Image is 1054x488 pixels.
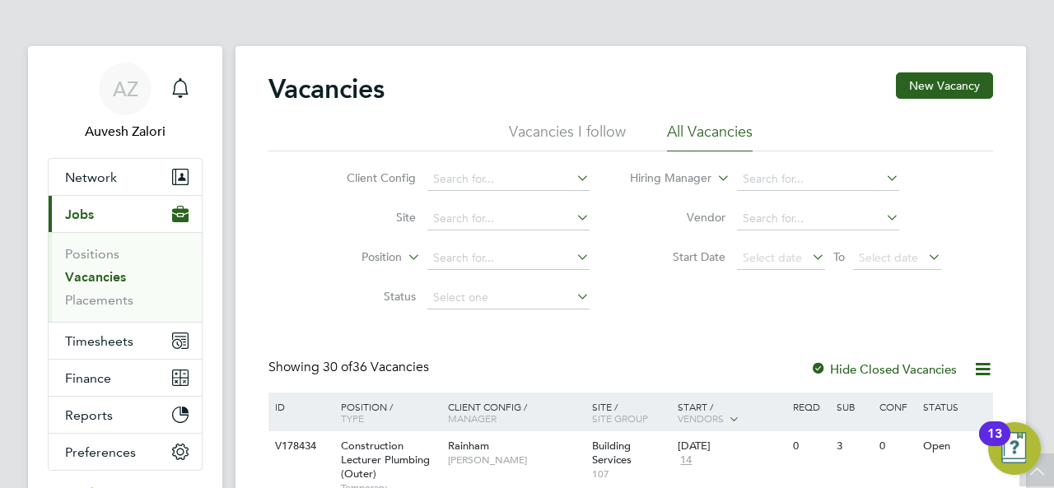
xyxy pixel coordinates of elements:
[341,411,364,425] span: Type
[678,453,694,467] span: 14
[49,360,202,396] button: Finance
[65,444,136,460] span: Preferences
[427,168,590,191] input: Search for...
[49,159,202,195] button: Network
[49,397,202,433] button: Reports
[48,122,203,142] span: Auvesh Zalori
[810,361,957,377] label: Hide Closed Vacancies
[49,232,202,322] div: Jobs
[65,333,133,349] span: Timesheets
[987,434,1002,455] div: 13
[674,393,789,434] div: Start /
[592,467,670,481] span: 107
[321,170,416,185] label: Client Config
[631,249,725,264] label: Start Date
[592,439,632,467] span: Building Services
[448,453,584,467] span: [PERSON_NAME]
[48,63,203,142] a: AZAuvesh Zalori
[268,72,385,105] h2: Vacancies
[737,168,899,191] input: Search for...
[307,249,402,266] label: Position
[789,431,832,462] div: 0
[509,122,626,151] li: Vacancies I follow
[678,439,785,453] div: [DATE]
[588,393,674,432] div: Site /
[341,439,430,481] span: Construction Lecturer Plumbing (Outer)
[323,359,352,375] span: 30 of
[65,292,133,308] a: Placements
[859,250,918,265] span: Select date
[271,393,329,421] div: ID
[113,78,138,100] span: AZ
[875,431,918,462] div: 0
[323,359,429,375] span: 36 Vacancies
[444,393,588,432] div: Client Config /
[896,72,993,99] button: New Vacancy
[828,246,850,267] span: To
[268,359,432,376] div: Showing
[592,411,648,425] span: Site Group
[678,411,724,425] span: Vendors
[875,393,918,421] div: Conf
[427,247,590,270] input: Search for...
[65,170,117,185] span: Network
[448,439,489,453] span: Rainham
[49,196,202,232] button: Jobs
[65,207,94,222] span: Jobs
[49,323,202,359] button: Timesheets
[65,246,119,262] a: Positions
[988,422,1041,475] button: Open Resource Center, 13 new notifications
[65,269,126,285] a: Vacancies
[631,210,725,225] label: Vendor
[448,411,497,425] span: Manager
[65,370,111,386] span: Finance
[832,393,875,421] div: Sub
[65,407,113,423] span: Reports
[329,393,444,432] div: Position /
[737,207,899,230] input: Search for...
[667,122,753,151] li: All Vacancies
[789,393,832,421] div: Reqd
[919,393,991,421] div: Status
[617,170,711,187] label: Hiring Manager
[743,250,802,265] span: Select date
[832,431,875,462] div: 3
[321,210,416,225] label: Site
[271,431,329,462] div: V178434
[321,289,416,304] label: Status
[919,431,991,462] div: Open
[427,207,590,230] input: Search for...
[427,286,590,309] input: Select one
[49,434,202,470] button: Preferences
